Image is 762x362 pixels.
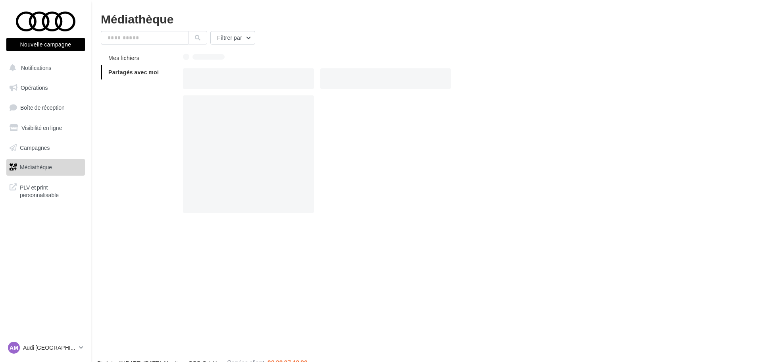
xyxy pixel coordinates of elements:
button: Filtrer par [210,31,255,45]
a: PLV et print personnalisable [5,179,87,202]
a: Boîte de réception [5,99,87,116]
span: Notifications [21,64,51,71]
span: Campagnes [20,144,50,151]
a: Visibilité en ligne [5,120,87,136]
span: PLV et print personnalisable [20,182,82,199]
button: Nouvelle campagne [6,38,85,51]
span: Médiathèque [20,164,52,170]
a: Campagnes [5,139,87,156]
a: Médiathèque [5,159,87,176]
a: AM Audi [GEOGRAPHIC_DATA] [6,340,85,355]
div: Médiathèque [101,13,752,25]
p: Audi [GEOGRAPHIC_DATA] [23,344,76,352]
button: Notifications [5,60,83,76]
span: Partagés avec moi [108,69,159,75]
span: Boîte de réception [20,104,65,111]
span: AM [10,344,18,352]
span: Visibilité en ligne [21,124,62,131]
a: Opérations [5,79,87,96]
span: Mes fichiers [108,54,139,61]
span: Opérations [21,84,48,91]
